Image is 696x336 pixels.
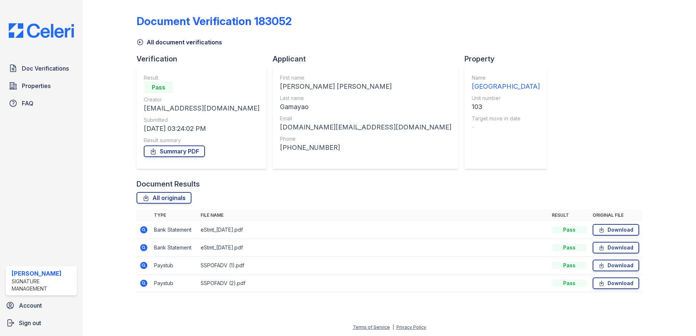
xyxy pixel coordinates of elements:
th: File name [198,209,549,221]
div: Submitted [144,116,260,124]
div: Document Verification 183052 [137,15,292,28]
div: Property [464,54,553,64]
a: All document verifications [137,38,222,47]
img: CE_Logo_Blue-a8612792a0a2168367f1c8372b55b34899dd931a85d93a1a3d3e32e68fde9ad4.png [3,23,80,38]
th: Type [151,209,198,221]
td: eStmt_[DATE].pdf [198,239,549,257]
div: Phone [280,135,451,143]
td: Bank Statement [151,239,198,257]
div: Creator [144,96,260,103]
div: Applicant [273,54,464,64]
div: Verification [137,54,273,64]
div: Result [144,74,260,81]
div: [DOMAIN_NAME][EMAIL_ADDRESS][DOMAIN_NAME] [280,122,451,132]
span: FAQ [22,99,33,108]
div: Gamayao [280,102,451,112]
a: Privacy Policy [396,324,426,330]
td: Bank Statement [151,221,198,239]
td: Paystub [151,275,198,292]
div: Result summary [144,137,260,144]
a: Account [3,298,80,313]
td: SSPOFADV (1).pdf [198,257,549,275]
div: Signature Management [12,278,74,292]
div: [PHONE_NUMBER] [280,143,451,153]
div: [EMAIL_ADDRESS][DOMAIN_NAME] [144,103,260,113]
a: Name [GEOGRAPHIC_DATA] [472,74,540,92]
div: 103 [472,102,540,112]
span: Sign out [19,319,41,327]
div: Unit number [472,95,540,102]
div: Pass [144,81,173,93]
span: Doc Verifications [22,64,69,73]
div: - [472,122,540,132]
div: Pass [552,226,587,233]
div: | [392,324,394,330]
td: SSPOFADV (2).pdf [198,275,549,292]
div: Document Results [137,179,200,189]
div: [DATE] 03:24:02 PM [144,124,260,134]
div: Pass [552,244,587,251]
a: Download [593,242,639,253]
div: Target move in date [472,115,540,122]
div: Email [280,115,451,122]
a: Download [593,260,639,271]
div: Last name [280,95,451,102]
div: [PERSON_NAME] [12,269,74,278]
a: Terms of Service [353,324,390,330]
div: Name [472,74,540,81]
a: FAQ [6,96,77,111]
td: Paystub [151,257,198,275]
a: Doc Verifications [6,61,77,76]
div: [PERSON_NAME] [PERSON_NAME] [280,81,451,92]
a: Summary PDF [144,145,205,157]
th: Original file [590,209,642,221]
div: Pass [552,280,587,287]
td: eStmt_[DATE].pdf [198,221,549,239]
div: [GEOGRAPHIC_DATA] [472,81,540,92]
th: Result [549,209,590,221]
div: Pass [552,262,587,269]
div: First name [280,74,451,81]
span: Account [19,301,42,310]
a: Download [593,277,639,289]
a: All originals [137,192,191,204]
span: Properties [22,81,51,90]
a: Download [593,224,639,236]
a: Properties [6,79,77,93]
a: Sign out [3,316,80,330]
